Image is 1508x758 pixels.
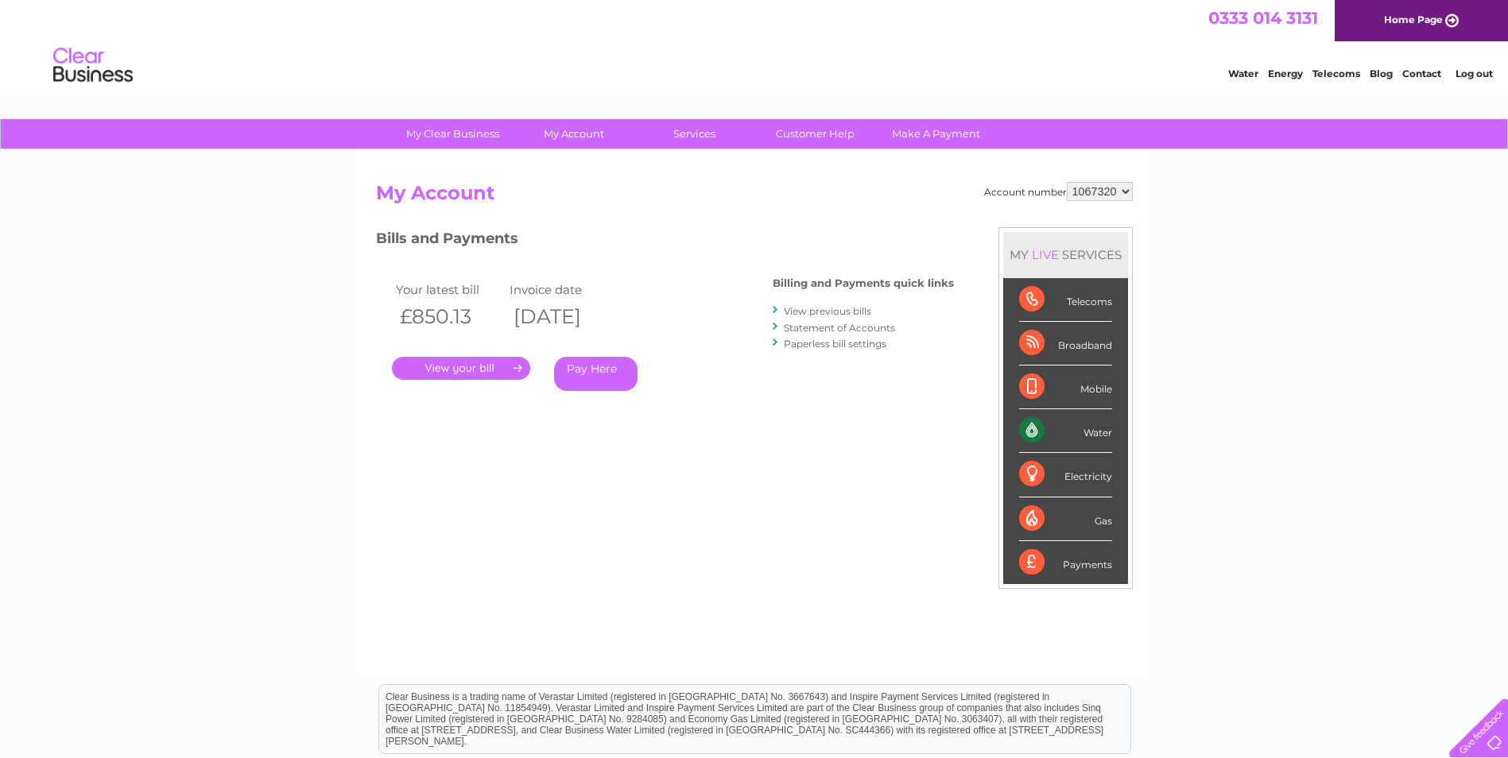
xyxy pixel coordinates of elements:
[392,357,530,380] a: .
[784,338,886,350] a: Paperless bill settings
[506,279,620,300] td: Invoice date
[984,182,1133,201] div: Account number
[1003,232,1128,277] div: MY SERVICES
[392,279,506,300] td: Your latest bill
[750,119,881,149] a: Customer Help
[392,300,506,333] th: £850.13
[387,119,518,149] a: My Clear Business
[1029,247,1062,262] div: LIVE
[1019,497,1112,541] div: Gas
[1268,68,1303,79] a: Energy
[376,182,1133,212] h2: My Account
[379,9,1130,77] div: Clear Business is a trading name of Verastar Limited (registered in [GEOGRAPHIC_DATA] No. 3667643...
[1019,278,1112,322] div: Telecoms
[376,227,954,255] h3: Bills and Payments
[1312,68,1360,79] a: Telecoms
[1456,68,1493,79] a: Log out
[1370,68,1393,79] a: Blog
[1208,8,1318,28] a: 0333 014 3131
[629,119,760,149] a: Services
[773,277,954,289] h4: Billing and Payments quick links
[554,357,638,391] a: Pay Here
[508,119,639,149] a: My Account
[1019,541,1112,584] div: Payments
[1019,365,1112,409] div: Mobile
[1402,68,1441,79] a: Contact
[784,322,895,334] a: Statement of Accounts
[506,300,620,333] th: [DATE]
[1019,322,1112,365] div: Broadband
[1019,409,1112,453] div: Water
[870,119,1002,149] a: Make A Payment
[1019,453,1112,497] div: Electricity
[52,41,134,90] img: logo.png
[784,305,871,317] a: View previous bills
[1228,68,1258,79] a: Water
